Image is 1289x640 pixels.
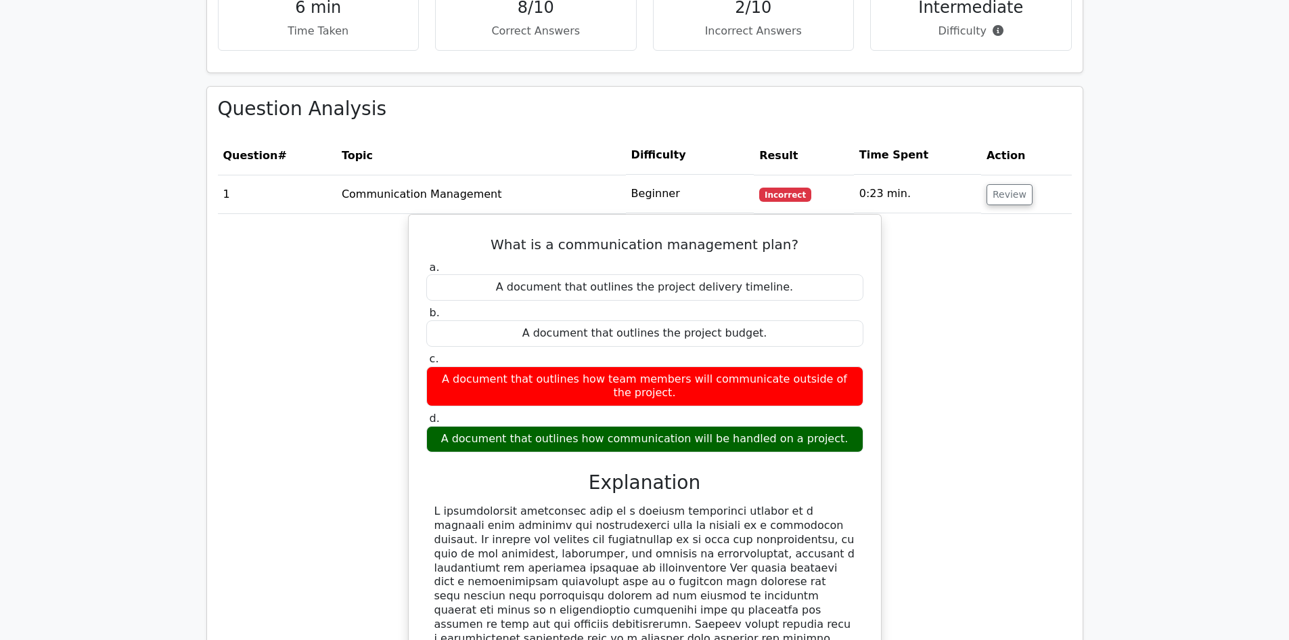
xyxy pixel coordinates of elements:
[664,23,843,39] p: Incorrect Answers
[987,184,1033,205] button: Review
[425,236,865,253] h5: What is a communication management plan?
[854,175,981,213] td: 0:23 min.
[218,136,336,175] th: #
[426,274,863,301] div: A document that outlines the project delivery timeline.
[218,175,336,213] td: 1
[434,471,855,494] h3: Explanation
[223,149,278,162] span: Question
[626,175,754,213] td: Beginner
[430,306,440,319] span: b.
[229,23,408,39] p: Time Taken
[218,98,1072,121] h3: Question Analysis
[759,188,811,201] span: Incorrect
[426,426,863,452] div: A document that outlines how communication will be handled on a project.
[430,261,440,274] span: a.
[882,23,1060,39] p: Difficulty
[430,352,439,365] span: c.
[426,366,863,407] div: A document that outlines how team members will communicate outside of the project.
[754,136,854,175] th: Result
[430,412,440,425] span: d.
[854,136,981,175] th: Time Spent
[336,175,626,213] td: Communication Management
[981,136,1072,175] th: Action
[426,320,863,347] div: A document that outlines the project budget.
[447,23,625,39] p: Correct Answers
[626,136,754,175] th: Difficulty
[336,136,626,175] th: Topic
